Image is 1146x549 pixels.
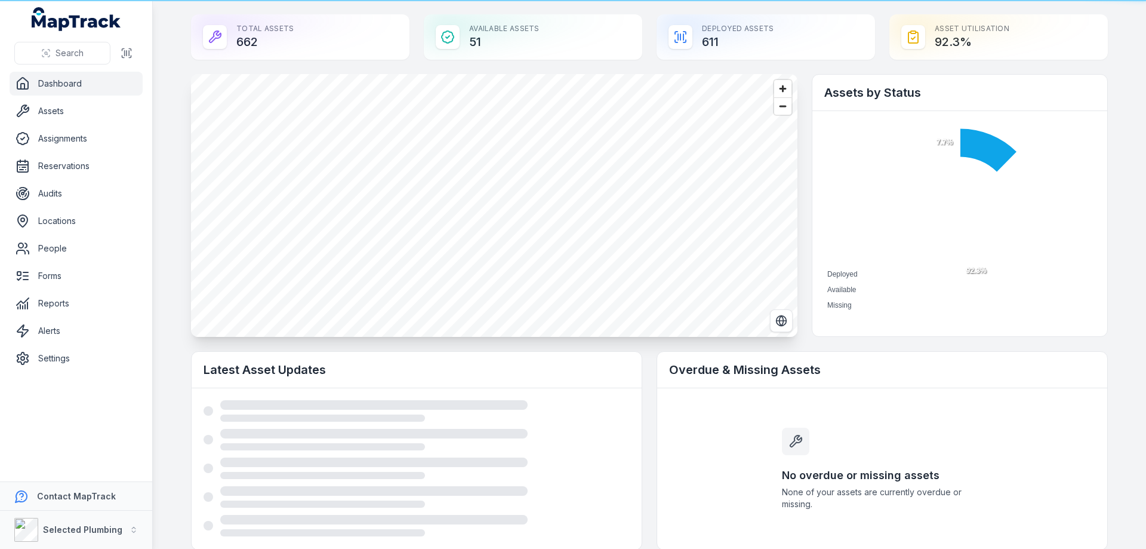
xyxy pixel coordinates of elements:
span: Search [56,47,84,59]
button: Switch to Satellite View [770,309,793,332]
a: Alerts [10,319,143,343]
h2: Assets by Status [824,84,1095,101]
a: MapTrack [32,7,121,31]
span: Available [827,286,856,294]
strong: Contact MapTrack [37,491,116,501]
strong: Selected Plumbing [43,525,122,535]
span: None of your assets are currently overdue or missing. [782,486,982,510]
a: Audits [10,182,143,206]
button: Zoom out [774,97,791,115]
a: Reservations [10,154,143,178]
a: Settings [10,346,143,370]
a: Assignments [10,127,143,151]
a: Locations [10,209,143,233]
span: Missing [827,301,852,309]
a: People [10,237,143,260]
a: Dashboard [10,72,143,96]
canvas: Map [191,74,797,337]
button: Search [14,42,110,65]
a: Assets [10,99,143,123]
h2: Latest Asset Updates [204,361,630,378]
h2: Overdue & Missing Assets [669,361,1095,378]
a: Reports [10,292,143,315]
h3: No overdue or missing assets [782,467,982,484]
span: Deployed [827,270,858,278]
a: Forms [10,264,143,288]
button: Zoom in [774,80,791,97]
